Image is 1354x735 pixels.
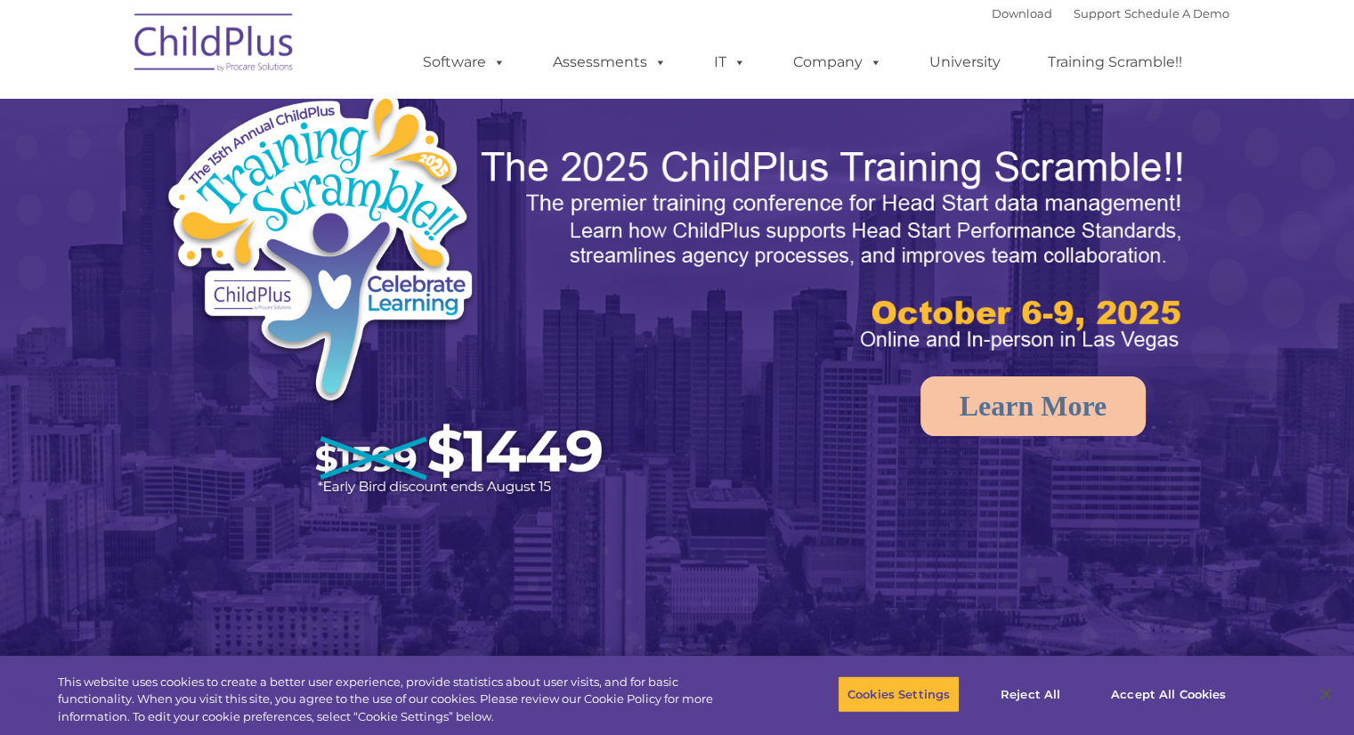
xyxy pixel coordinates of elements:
a: University [912,44,1018,80]
button: Reject All [975,675,1086,713]
a: Training Scramble!! [1030,44,1200,80]
a: Schedule A Demo [1124,6,1229,20]
a: Company [775,44,900,80]
font: | [992,6,1229,20]
button: Cookies Settings [838,675,960,713]
div: This website uses cookies to create a better user experience, provide statistics about user visit... [58,674,745,726]
img: ChildPlus by Procare Solutions [126,1,304,90]
a: IT [696,44,764,80]
button: Accept All Cookies [1101,675,1236,713]
a: Download [992,6,1052,20]
a: Assessments [535,44,685,80]
a: Software [405,44,523,80]
button: Close [1306,674,1345,714]
a: Learn More [920,376,1147,436]
a: Support [1074,6,1121,20]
